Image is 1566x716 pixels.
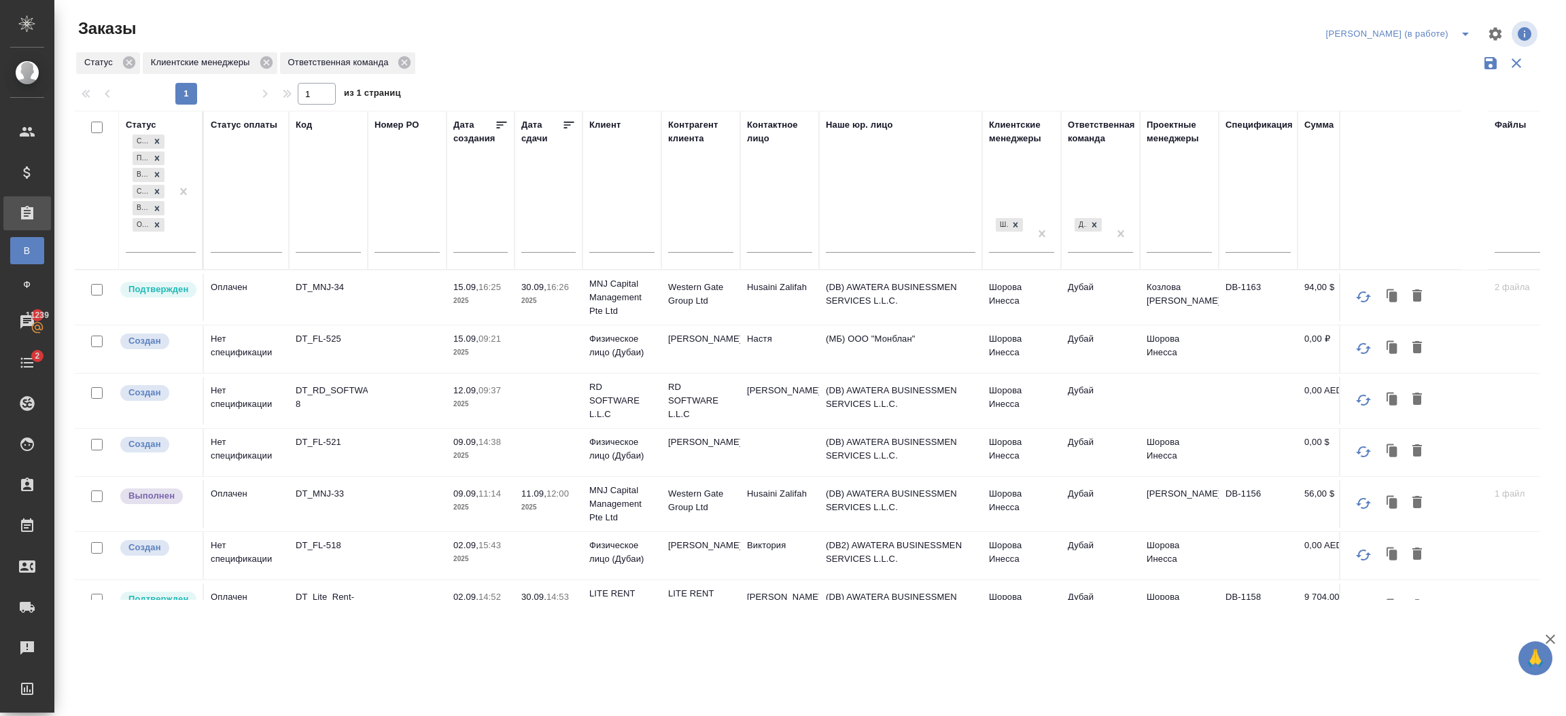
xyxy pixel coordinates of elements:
div: Ожидание предоплаты [133,218,150,232]
td: Шорова Инесса [982,480,1061,528]
p: 02.09, [453,540,478,550]
button: Клонировать [1380,490,1406,516]
span: 11239 [18,308,57,322]
p: 09:37 [478,385,501,395]
p: Подтвержден [128,283,188,296]
p: Клиентские менеджеры [151,56,255,69]
td: Нет спецификации [204,429,289,476]
span: Ф [17,278,37,291]
p: Western Gate Group Ltd [668,281,733,308]
div: Выставляет ПМ после сдачи и проведения начислений. Последний этап для ПМа [119,487,196,505]
p: Статус [84,56,118,69]
td: Шорова Инесса [982,325,1061,373]
td: Нет спецификации [204,325,289,373]
p: 2025 [453,346,508,359]
p: DT_FL-518 [296,539,361,552]
p: [PERSON_NAME] [668,435,733,449]
p: 11.09, [521,488,546,499]
p: 14:53 [546,592,569,602]
button: Удалить [1406,284,1429,310]
p: Физическое лицо (Дубаи) [589,539,655,566]
div: Создан, Подтвержден, В работе, Сдан без статистики, Выполнен, Ожидание предоплаты [131,217,166,234]
p: 09.09, [453,437,478,447]
button: Обновить [1347,384,1380,416]
td: Дубай [1061,325,1140,373]
button: Удалить [1406,490,1429,516]
td: Шорова Инесса [1140,429,1219,476]
button: Удалить [1406,336,1429,361]
p: 14:52 [478,592,501,602]
p: MNJ Capital Management Pte Ltd [589,484,655,524]
div: Наше юр. лицо [826,118,893,132]
td: Виктория [740,532,819,579]
div: Выполнен [133,201,150,215]
div: Клиентские менеджеры [143,52,277,74]
td: Шорова Инесса [1140,325,1219,373]
span: Заказы [75,18,136,39]
p: MNJ Capital Management Pte Ltd [589,277,655,318]
td: (DB) AWATERA BUSINESSMEN SERVICES L.L.C. [819,584,982,631]
p: Western Gate Group Ltd [668,487,733,514]
td: (DB) AWATERA BUSINESSMEN SERVICES L.L.C. [819,480,982,528]
div: Создан, Подтвержден, В работе, Сдан без статистики, Выполнен, Ожидание предоплаты [131,150,166,167]
button: Удалить [1406,439,1429,465]
td: Дубай [1061,584,1140,631]
p: [PERSON_NAME] [668,332,733,346]
span: Посмотреть информацию [1512,21,1540,47]
p: 2025 [453,552,508,566]
td: Шорова Инесса [982,377,1061,425]
td: Оплачен [204,480,289,528]
p: 11:14 [478,488,501,499]
div: Контактное лицо [747,118,812,145]
td: Дубай [1061,532,1140,579]
button: Обновить [1347,281,1380,313]
div: Создан [133,135,150,149]
td: Husaini Zalifah [740,274,819,321]
p: 16:26 [546,282,569,292]
button: Удалить [1406,387,1429,413]
div: Дата создания [453,118,495,145]
p: 2025 [453,501,508,514]
td: DB-1158 [1219,584,1298,631]
td: 0,00 $ [1298,429,1365,476]
td: Дубай [1061,377,1140,425]
span: 2 [27,349,48,363]
span: Настроить таблицу [1479,18,1512,50]
div: Выставляет КМ после уточнения всех необходимых деталей и получения согласия клиента на запуск. С ... [119,281,196,299]
td: Дубай [1061,429,1140,476]
div: Дубай [1073,217,1103,234]
p: 09.09, [453,488,478,499]
p: DT_MNJ-34 [296,281,361,294]
div: Контрагент клиента [668,118,733,145]
td: Козлова [PERSON_NAME] [1140,274,1219,321]
div: Выставляется автоматически при создании заказа [119,539,196,557]
p: Создан [128,386,161,399]
button: Удалить [1406,594,1429,620]
p: Ответственная команда [288,56,394,69]
div: Выставляется автоматически при создании заказа [119,332,196,351]
p: Физическое лицо (Дубаи) [589,435,655,463]
td: Оплачен [204,584,289,631]
p: DT_MNJ-33 [296,487,361,501]
td: Нет спецификации [204,377,289,425]
div: Статус оплаты [211,118,277,132]
p: Создан [128,437,161,451]
p: RD SOFTWARE L.L.C [668,380,733,421]
td: (DB) AWATERA BUSINESSMEN SERVICES L.L.C. [819,377,982,425]
td: Шорова Инесса [982,584,1061,631]
div: Выставляет КМ после уточнения всех необходимых деталей и получения согласия клиента на запуск. С ... [119,590,196,609]
td: (DB) AWATERA BUSINESSMEN SERVICES L.L.C. [819,274,982,321]
button: Клонировать [1380,336,1406,361]
div: Создан, Подтвержден, В работе, Сдан без статистики, Выполнен, Ожидание предоплаты [131,133,166,150]
td: DB-1156 [1219,480,1298,528]
div: Номер PO [375,118,419,132]
button: Сбросить фильтры [1503,50,1529,76]
div: Шорова Инесса [994,217,1024,234]
button: Клонировать [1380,542,1406,568]
p: 1 файл [1495,487,1560,501]
button: Клонировать [1380,387,1406,413]
p: 02.09, [453,592,478,602]
p: 12.09, [453,385,478,395]
p: 30.09, [521,592,546,602]
p: 15.09, [453,334,478,344]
